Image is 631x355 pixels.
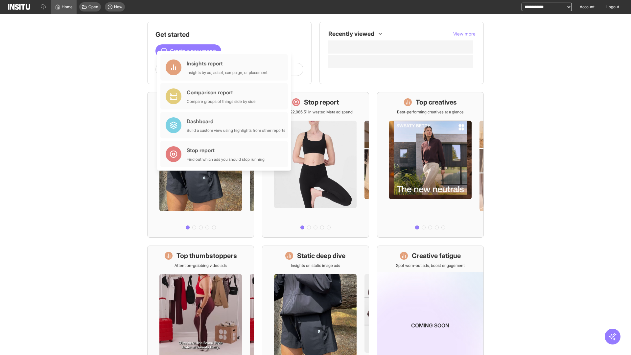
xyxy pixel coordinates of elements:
[147,92,254,238] a: What's live nowSee all active ads instantly
[176,251,237,260] h1: Top thumbstoppers
[187,157,265,162] div: Find out which ads you should stop running
[62,4,73,10] span: Home
[88,4,98,10] span: Open
[187,117,285,125] div: Dashboard
[155,30,303,39] h1: Get started
[453,31,476,37] button: View more
[297,251,345,260] h1: Static deep dive
[187,99,256,104] div: Compare groups of things side by side
[187,128,285,133] div: Build a custom view using highlights from other reports
[453,31,476,36] span: View more
[416,98,457,107] h1: Top creatives
[175,263,227,268] p: Attention-grabbing video ads
[114,4,122,10] span: New
[262,92,369,238] a: Stop reportSave £22,985.51 in wasted Meta ad spend
[187,146,265,154] div: Stop report
[304,98,339,107] h1: Stop report
[187,59,268,67] div: Insights report
[291,263,340,268] p: Insights on static image ads
[170,47,216,55] span: Create a new report
[155,44,221,58] button: Create a new report
[187,88,256,96] div: Comparison report
[187,70,268,75] div: Insights by ad, adset, campaign, or placement
[8,4,30,10] img: Logo
[377,92,484,238] a: Top creativesBest-performing creatives at a glance
[278,109,353,115] p: Save £22,985.51 in wasted Meta ad spend
[397,109,464,115] p: Best-performing creatives at a glance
